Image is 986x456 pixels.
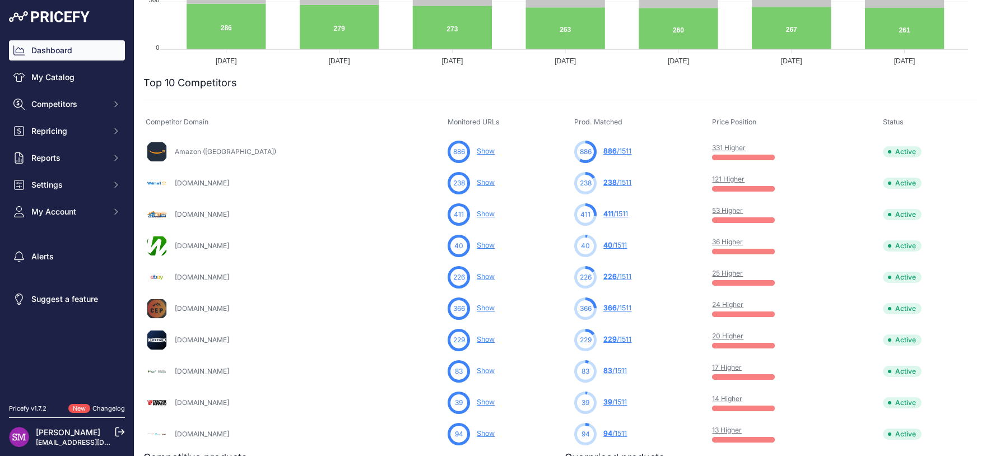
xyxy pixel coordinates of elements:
span: 40 [454,241,463,251]
span: Price Position [712,118,756,126]
a: 226/1511 [603,272,631,281]
a: 13 Higher [712,426,742,434]
a: Show [477,210,495,218]
tspan: [DATE] [555,57,576,65]
span: 226 [603,272,617,281]
span: My Account [31,206,105,217]
button: Competitors [9,94,125,114]
a: [DOMAIN_NAME] [175,430,229,438]
a: [DOMAIN_NAME] [175,210,229,218]
a: [DOMAIN_NAME] [175,367,229,375]
tspan: [DATE] [441,57,463,65]
button: Reports [9,148,125,168]
button: My Account [9,202,125,222]
a: Changelog [92,404,125,412]
span: 83 [582,366,589,376]
a: 411/1511 [603,210,628,218]
a: [DOMAIN_NAME] [175,241,229,250]
span: 411 [454,210,464,220]
span: Competitor Domain [146,118,208,126]
span: 238 [603,178,617,187]
a: Suggest a feature [9,289,125,309]
a: 39/1511 [603,398,627,406]
a: 331 Higher [712,143,746,152]
a: [DOMAIN_NAME] [175,304,229,313]
a: [DOMAIN_NAME] [175,336,229,344]
tspan: [DATE] [668,57,689,65]
a: Show [477,335,495,343]
a: Show [477,178,495,187]
span: 886 [580,147,592,157]
tspan: [DATE] [894,57,915,65]
a: [PERSON_NAME] [36,427,100,437]
span: 94 [582,429,590,439]
span: 40 [581,241,590,251]
a: [DOMAIN_NAME] [175,179,229,187]
span: New [68,404,90,413]
span: 229 [603,335,617,343]
span: Active [883,272,922,283]
span: Active [883,397,922,408]
a: Show [477,429,495,438]
span: 40 [603,241,612,249]
a: 25 Higher [712,269,743,277]
tspan: 0 [156,44,159,51]
span: 94 [455,429,463,439]
a: 53 Higher [712,206,743,215]
a: Show [477,241,495,249]
a: Show [477,304,495,312]
span: 411 [580,210,590,220]
span: Settings [31,179,105,190]
a: 17 Higher [712,363,742,371]
button: Repricing [9,121,125,141]
span: 238 [453,178,465,188]
span: Active [883,209,922,220]
span: 94 [603,429,612,438]
span: 226 [453,272,465,282]
span: 39 [603,398,612,406]
a: Show [477,366,495,375]
tspan: [DATE] [216,57,237,65]
tspan: [DATE] [329,57,350,65]
span: Active [883,146,922,157]
span: 886 [603,147,617,155]
a: [DOMAIN_NAME] [175,398,229,407]
a: Alerts [9,246,125,267]
a: 366/1511 [603,304,631,312]
span: 366 [453,304,465,314]
tspan: [DATE] [781,57,802,65]
button: Settings [9,175,125,195]
img: Pricefy Logo [9,11,90,22]
span: 366 [603,304,617,312]
span: 83 [603,366,612,375]
a: 121 Higher [712,175,745,183]
a: Show [477,272,495,281]
span: 39 [582,398,589,408]
div: Pricefy v1.7.2 [9,404,46,413]
a: 36 Higher [712,238,743,246]
h2: Top 10 Competitors [143,75,237,91]
span: Monitored URLs [448,118,500,126]
span: Repricing [31,125,105,137]
span: 411 [603,210,613,218]
a: 886/1511 [603,147,631,155]
span: Active [883,240,922,252]
a: 94/1511 [603,429,627,438]
a: 83/1511 [603,366,627,375]
a: Show [477,147,495,155]
span: Active [883,429,922,440]
span: Active [883,334,922,346]
span: 366 [580,304,592,314]
span: Status [883,118,904,126]
a: 20 Higher [712,332,743,340]
span: Active [883,366,922,377]
a: My Catalog [9,67,125,87]
span: 238 [580,178,592,188]
a: [EMAIL_ADDRESS][DOMAIN_NAME] [36,438,153,446]
span: 229 [580,335,592,345]
span: 886 [453,147,465,157]
a: [DOMAIN_NAME] [175,273,229,281]
span: Reports [31,152,105,164]
a: Amazon ([GEOGRAPHIC_DATA]) [175,147,276,156]
a: 24 Higher [712,300,743,309]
